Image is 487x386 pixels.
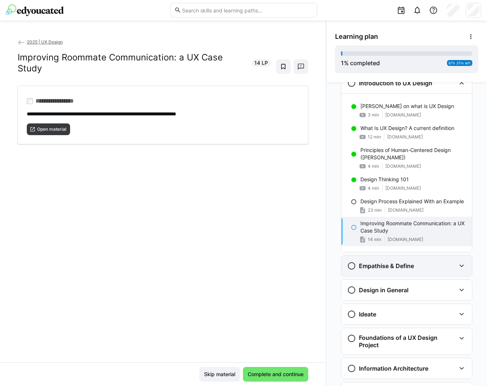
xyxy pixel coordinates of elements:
span: Open material [36,126,67,132]
span: [DOMAIN_NAME] [385,163,421,169]
h3: Empathise & Define [359,262,414,270]
button: Open material [27,123,70,135]
span: 14 LP [254,59,268,67]
p: Design Process Explained With an Example [360,198,464,205]
p: Principles of Human-Centered Design ([PERSON_NAME]) [360,146,466,161]
span: 12 min [368,134,381,140]
h3: Ideate [359,311,376,318]
span: Learning plan [335,33,378,41]
h3: Information Architecture [359,365,428,372]
span: 23 min [368,207,382,213]
span: 14 min [368,237,381,242]
p: Design Thinking 101 [360,176,409,183]
span: [DOMAIN_NAME] [388,207,424,213]
span: [DOMAIN_NAME] [387,134,423,140]
span: Skip material [203,371,236,378]
p: [PERSON_NAME] on what is UX Design [360,103,454,110]
button: Skip material [199,367,240,382]
p: Improving Roommate Communication: a UX Case Study [360,220,466,234]
span: [DOMAIN_NAME] [388,237,423,242]
span: 4 min [368,185,379,191]
span: 67h 37m left [448,61,471,65]
div: % completed [341,59,380,67]
span: [DOMAIN_NAME] [385,112,421,118]
input: Search skills and learning paths… [181,7,313,14]
span: Complete and continue [247,371,305,378]
span: 4 min [368,163,379,169]
span: 3 min [368,112,379,118]
h3: Foundations of a UX Design Project [359,334,456,349]
h3: Introduction to UX Design [359,79,432,87]
button: Complete and continue [243,367,308,382]
p: What Is UX Design? A current definition [360,125,454,132]
h2: Improving Roommate Communication: a UX Case Study [18,52,248,74]
a: 2025 | UX Design [18,39,63,45]
span: [DOMAIN_NAME] [385,185,421,191]
h3: Design in General [359,286,408,294]
span: 2025 | UX Design [27,39,63,45]
span: 1 [341,59,344,67]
